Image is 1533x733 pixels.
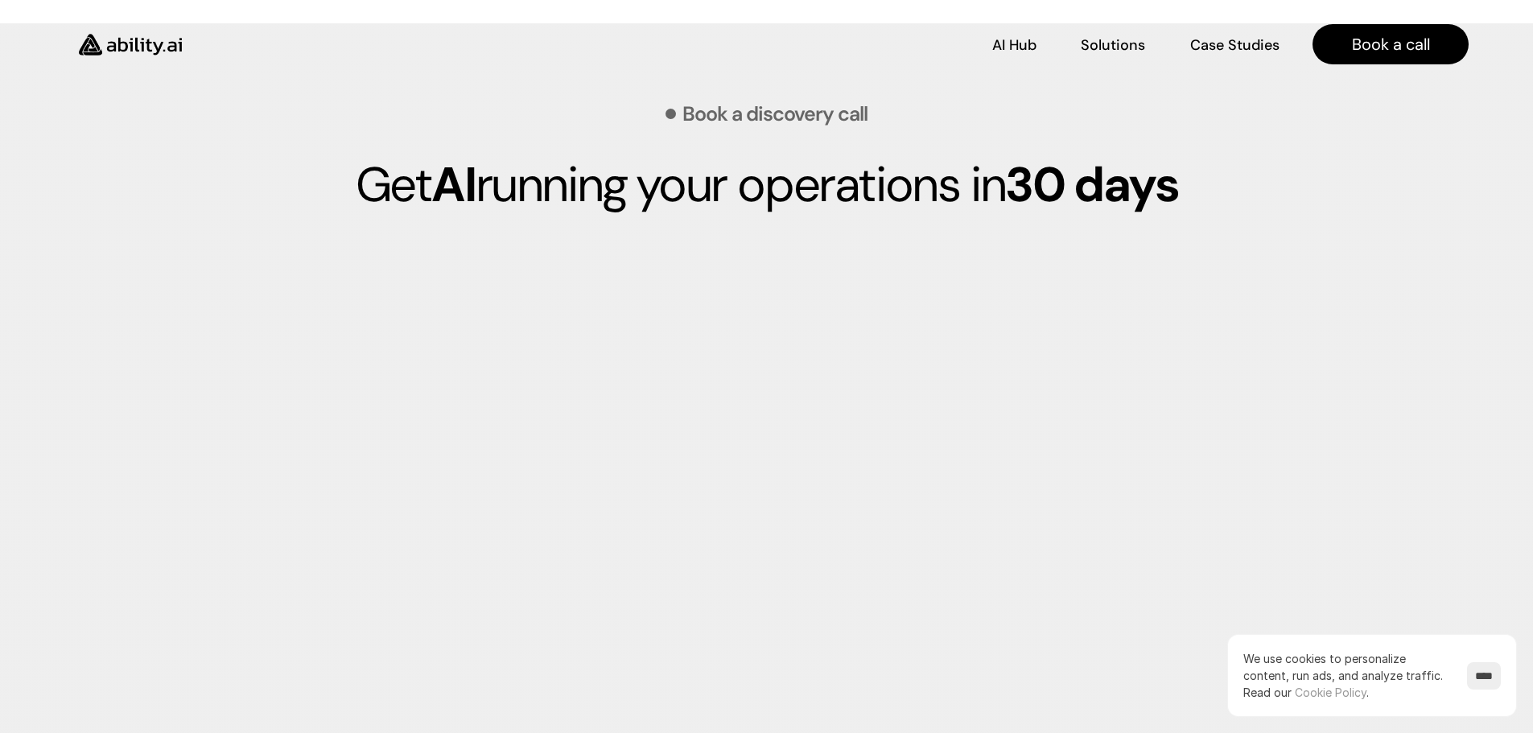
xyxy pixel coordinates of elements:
strong: AI [431,153,475,216]
a: Book a call [1313,24,1469,64]
a: Solutions [1081,31,1145,59]
nav: Main navigation [204,24,1469,64]
a: AI Hub [992,31,1036,59]
p: We use cookies to personalize content, run ads, and analyze traffic. [1243,650,1451,701]
p: Book a discovery call [682,104,867,124]
p: AI Hub [992,35,1036,56]
p: Case Studies [1190,35,1280,56]
p: Get running your operations in [236,156,1298,214]
p: Solutions [1081,35,1145,56]
a: Case Studies [1189,31,1280,59]
a: Cookie Policy [1295,686,1366,699]
strong: 30 days [1005,153,1178,216]
span: Read our . [1243,686,1369,699]
p: Book a call [1352,33,1430,56]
